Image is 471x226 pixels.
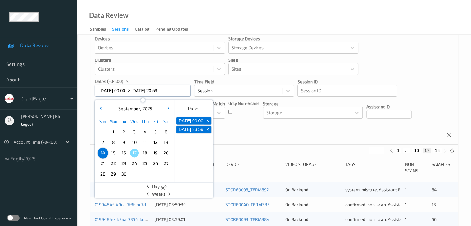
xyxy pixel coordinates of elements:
[161,169,171,179] div: Choose Saturday October 04 of 2025
[150,116,161,127] div: Fri
[98,138,107,147] span: 7
[423,148,431,153] button: 17
[176,126,204,133] button: [DATE] 23:59
[108,127,119,137] div: Choose Monday September 01 of 2025
[120,170,128,178] span: 30
[412,148,421,153] button: 16
[345,161,401,174] div: Tags
[95,36,225,42] p: Devices
[109,170,118,178] span: 29
[108,169,119,179] div: Choose Monday September 29 of 2025
[141,138,149,147] span: 11
[112,25,135,34] a: Sessions
[285,202,341,208] div: On Backend
[150,158,161,169] div: Choose Friday September 26 of 2025
[176,117,204,124] button: [DATE] 00:00
[129,127,140,137] div: Choose Wednesday September 03 of 2025
[204,117,211,124] button: +
[141,128,149,136] span: 4
[141,149,149,157] span: 18
[161,148,171,158] div: Choose Saturday September 20 of 2025
[119,137,129,148] div: Choose Tuesday September 09 of 2025
[98,148,108,158] div: Choose Sunday September 14 of 2025
[155,26,188,34] div: Pending Updates
[129,137,140,148] div: Choose Wednesday September 10 of 2025
[433,148,442,153] button: 18
[366,104,412,110] p: Assistant ID
[129,158,140,169] div: Choose Wednesday September 24 of 2025
[345,187,425,192] span: system-mistake, Assistant Rejected, Bag
[140,127,150,137] div: Choose Thursday September 04 of 2025
[89,12,128,19] div: Data Review
[228,100,259,106] p: Only Non-Scans
[155,202,221,208] div: [DATE] 08:59:39
[395,148,401,153] button: 1
[140,158,150,169] div: Choose Thursday September 25 of 2025
[129,148,140,158] div: Choose Wednesday September 17 of 2025
[129,116,140,127] div: Wed
[120,149,128,157] span: 16
[119,158,129,169] div: Choose Tuesday September 23 of 2025
[98,137,108,148] div: Choose Sunday September 07 of 2025
[151,149,160,157] span: 19
[119,116,129,127] div: Tue
[90,25,112,34] a: Samples
[152,183,162,189] span: Days
[108,137,119,148] div: Choose Monday September 08 of 2025
[109,138,118,147] span: 8
[194,79,294,85] p: Time Field
[228,57,358,63] p: Sites
[431,202,436,207] span: 13
[405,202,407,207] span: 1
[285,216,341,223] div: On Backend
[98,116,108,127] div: Sun
[162,138,170,147] span: 13
[155,25,194,34] a: Pending Updates
[90,26,106,34] div: Samples
[109,128,118,136] span: 1
[108,116,119,127] div: Mon
[151,159,160,168] span: 26
[162,149,170,157] span: 20
[120,138,128,147] span: 9
[98,158,108,169] div: Choose Sunday September 21 of 2025
[285,161,341,174] div: Video Storage
[130,159,139,168] span: 24
[141,159,149,168] span: 25
[98,169,108,179] div: Choose Sunday September 28 of 2025
[140,148,150,158] div: Choose Thursday September 18 of 2025
[403,148,411,153] button: ...
[95,78,123,85] p: dates (-04:00)
[119,148,129,158] div: Choose Tuesday September 16 of 2025
[108,158,119,169] div: Choose Monday September 22 of 2025
[98,127,108,137] div: Choose Sunday August 31 of 2025
[120,128,128,136] span: 2
[109,149,118,157] span: 15
[150,169,161,179] div: Choose Friday October 03 of 2025
[129,169,140,179] div: Choose Wednesday October 01 of 2025
[297,79,397,85] p: Session ID
[205,126,211,133] span: +
[161,158,171,169] div: Choose Saturday September 27 of 2025
[98,170,107,178] span: 28
[405,187,407,192] span: 1
[117,106,152,112] div: ,
[130,128,139,136] span: 3
[98,149,107,157] span: 14
[225,217,270,222] a: STORE0093_TERM384
[151,128,160,136] span: 5
[162,159,170,168] span: 27
[155,216,221,223] div: [DATE] 08:59:01
[263,101,363,107] p: Storage
[225,161,281,174] div: Device
[151,138,160,147] span: 12
[95,57,225,63] p: Clusters
[225,187,269,192] a: STORE0093_TERM392
[152,191,165,197] span: Weeks
[108,148,119,158] div: Choose Monday September 15 of 2025
[95,217,182,222] a: 0199484e-b3aa-7356-bdc2-434ceedeb834
[95,202,176,207] a: 0199484f-49cc-7f3f-bc7d-f3c6ae34a797
[405,161,427,174] div: Non Scans
[431,161,454,174] div: Samples
[112,26,129,34] div: Sessions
